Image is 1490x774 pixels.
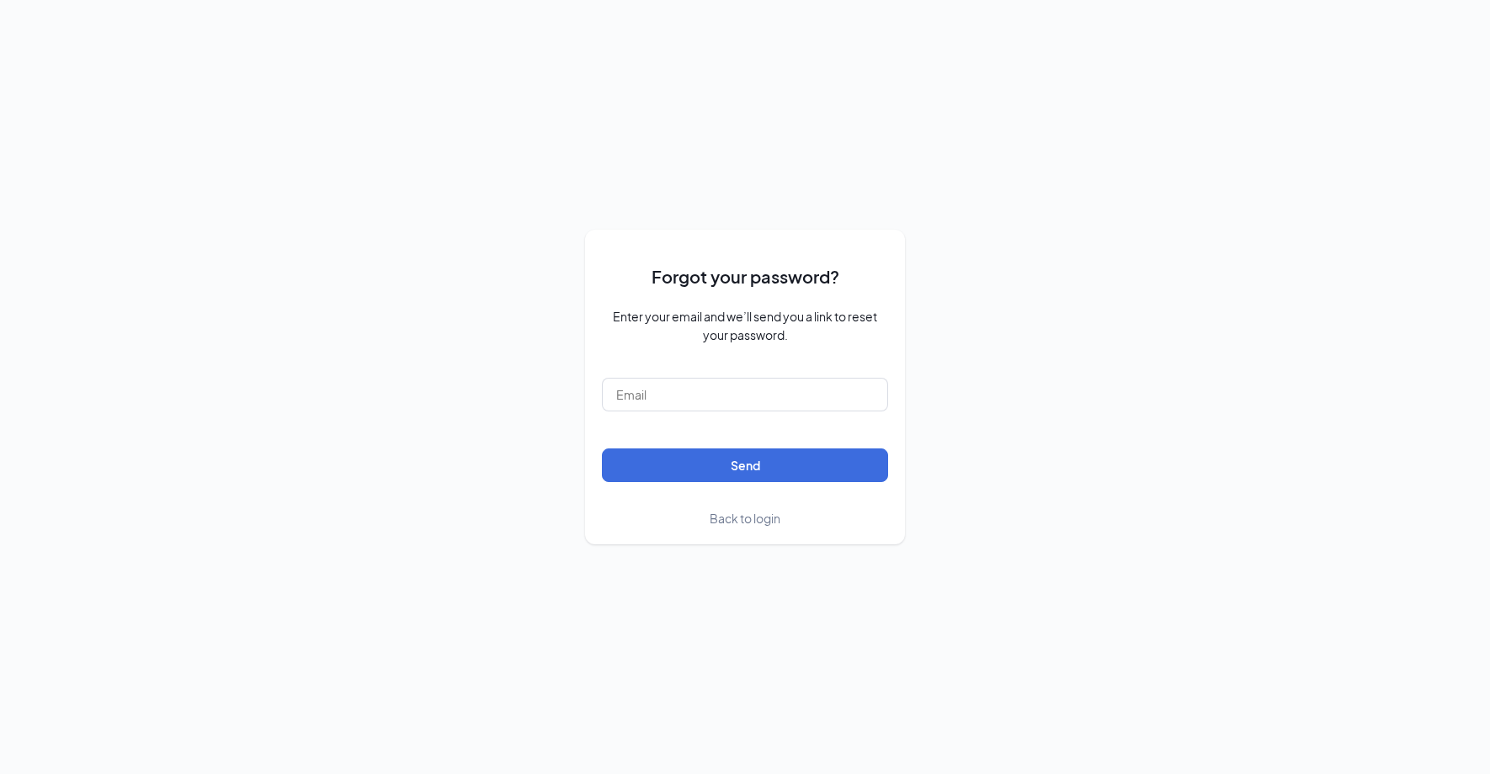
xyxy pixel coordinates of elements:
[602,448,888,482] button: Send
[602,378,888,411] input: Email
[710,511,780,526] span: Back to login
[602,307,888,344] span: Enter your email and we’ll send you a link to reset your password.
[710,509,780,527] a: Back to login
[652,263,839,289] span: Forgot your password?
